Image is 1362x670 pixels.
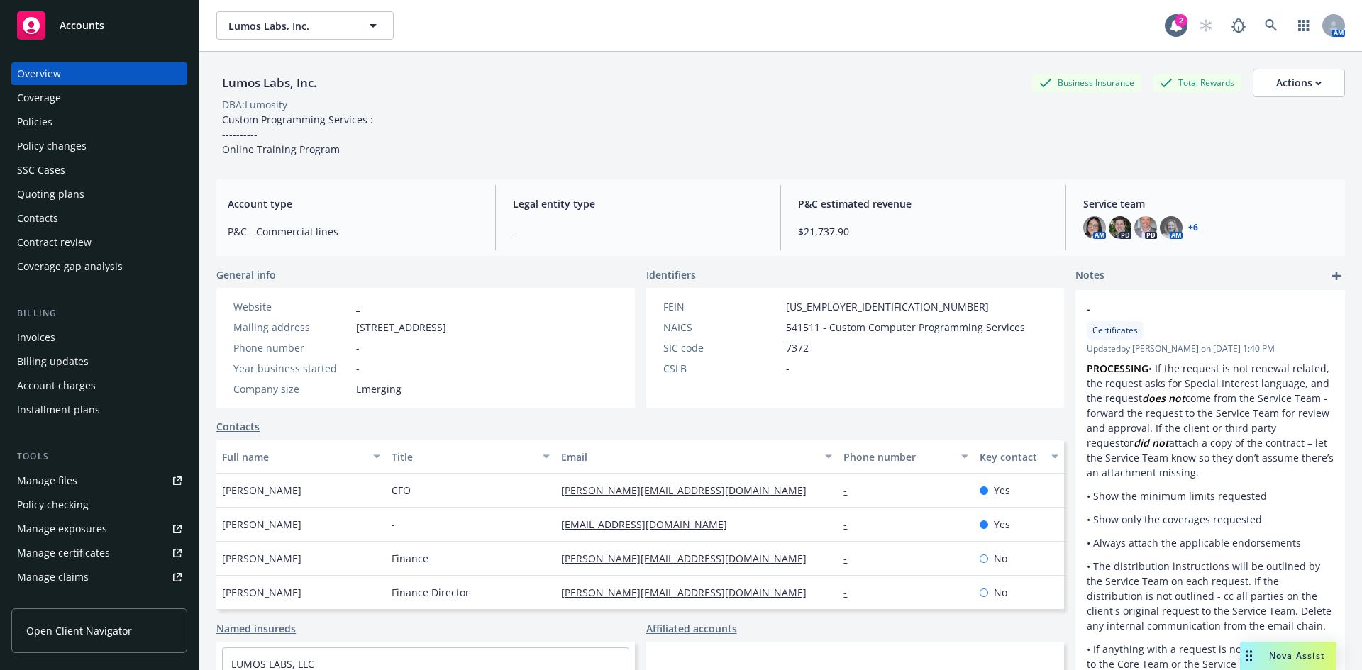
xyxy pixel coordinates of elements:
[17,398,100,421] div: Installment plans
[663,299,780,314] div: FEIN
[974,440,1064,474] button: Key contact
[11,518,187,540] span: Manage exposures
[663,320,780,335] div: NAICS
[356,381,402,396] span: Emerging
[356,320,446,335] span: [STREET_ADDRESS]
[356,361,360,376] span: -
[786,340,809,355] span: 7372
[1087,559,1334,633] p: • The distribution instructions will be outlined by the Service Team on each request. If the dist...
[11,183,187,206] a: Quoting plans
[1134,436,1169,450] em: did not
[11,450,187,464] div: Tools
[222,585,301,600] span: [PERSON_NAME]
[17,350,89,373] div: Billing updates
[1083,196,1334,211] span: Service team
[786,320,1025,335] span: 541511 - Custom Computer Programming Services
[1075,267,1104,284] span: Notes
[513,196,763,211] span: Legal entity type
[838,440,973,474] button: Phone number
[233,361,350,376] div: Year business started
[11,111,187,133] a: Policies
[17,542,110,564] div: Manage certificates
[11,566,187,588] a: Manage claims
[11,255,187,278] a: Coverage gap analysis
[17,566,89,588] div: Manage claims
[646,621,737,636] a: Affiliated accounts
[11,86,187,109] a: Coverage
[228,224,478,239] span: P&C - Commercial lines
[1224,11,1253,40] a: Report a Bug
[11,350,187,373] a: Billing updates
[216,267,276,282] span: General info
[216,419,260,434] a: Contacts
[1087,301,1297,316] span: -
[1134,216,1157,239] img: photo
[1253,69,1345,97] button: Actions
[216,11,394,40] button: Lumos Labs, Inc.
[513,224,763,239] span: -
[216,74,323,92] div: Lumos Labs, Inc.
[17,590,84,613] div: Manage BORs
[843,484,858,497] a: -
[11,231,187,254] a: Contract review
[386,440,555,474] button: Title
[216,440,386,474] button: Full name
[392,517,395,532] span: -
[1240,642,1336,670] button: Nova Assist
[11,493,187,516] a: Policy checking
[11,590,187,613] a: Manage BORs
[60,20,104,31] span: Accounts
[228,196,478,211] span: Account type
[356,340,360,355] span: -
[222,517,301,532] span: [PERSON_NAME]
[786,361,790,376] span: -
[994,585,1007,600] span: No
[222,450,365,464] div: Full name
[233,299,350,314] div: Website
[1153,74,1241,91] div: Total Rewards
[1092,324,1138,337] span: Certificates
[1087,535,1334,550] p: • Always attach the applicable endorsements
[11,62,187,85] a: Overview
[11,135,187,157] a: Policy changes
[222,97,287,112] div: DBA: Lumosity
[1087,362,1148,375] strong: PROCESSING
[798,224,1048,239] span: $21,737.90
[843,552,858,565] a: -
[228,18,351,33] span: Lumos Labs, Inc.
[1160,216,1183,239] img: photo
[17,326,55,349] div: Invoices
[1188,223,1198,232] a: +6
[1087,488,1334,503] p: • Show the minimum limits requested
[994,483,1010,498] span: Yes
[392,450,534,464] div: Title
[17,62,61,85] div: Overview
[561,552,818,565] a: [PERSON_NAME][EMAIL_ADDRESS][DOMAIN_NAME]
[17,86,61,109] div: Coverage
[1087,361,1334,480] p: • If the request is not renewal related, the request asks for Special Interest language, and the ...
[11,398,187,421] a: Installment plans
[843,586,858,599] a: -
[222,113,373,156] span: Custom Programming Services : ---------- Online Training Program
[392,483,411,498] span: CFO
[216,621,296,636] a: Named insureds
[17,469,77,492] div: Manage files
[17,518,107,540] div: Manage exposures
[222,483,301,498] span: [PERSON_NAME]
[17,135,87,157] div: Policy changes
[843,450,952,464] div: Phone number
[561,450,816,464] div: Email
[980,450,1043,464] div: Key contact
[1083,216,1106,239] img: photo
[1032,74,1141,91] div: Business Insurance
[1257,11,1285,40] a: Search
[994,551,1007,566] span: No
[663,361,780,376] div: CSLB
[1240,642,1258,670] div: Drag to move
[1269,649,1325,661] span: Nova Assist
[561,518,738,531] a: [EMAIL_ADDRESS][DOMAIN_NAME]
[356,300,360,313] a: -
[392,585,470,600] span: Finance Director
[26,623,132,638] span: Open Client Navigator
[11,6,187,45] a: Accounts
